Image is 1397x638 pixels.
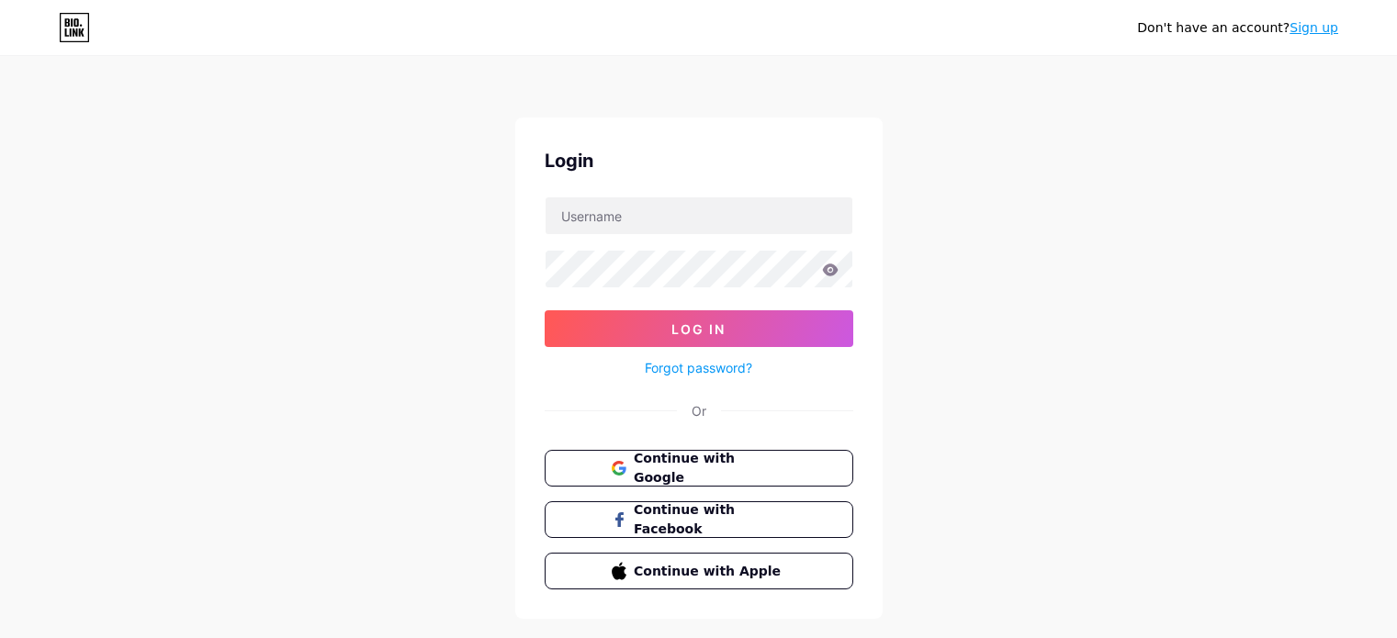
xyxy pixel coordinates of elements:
[1137,18,1338,38] div: Don't have an account?
[545,147,853,174] div: Login
[634,562,785,581] span: Continue with Apple
[546,197,852,234] input: Username
[1290,20,1338,35] a: Sign up
[634,500,785,539] span: Continue with Facebook
[634,449,785,487] span: Continue with Google
[671,321,726,337] span: Log In
[545,310,853,347] button: Log In
[545,501,853,538] button: Continue with Facebook
[692,401,706,420] div: Or
[645,358,752,377] a: Forgot password?
[545,553,853,589] button: Continue with Apple
[545,450,853,487] button: Continue with Google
